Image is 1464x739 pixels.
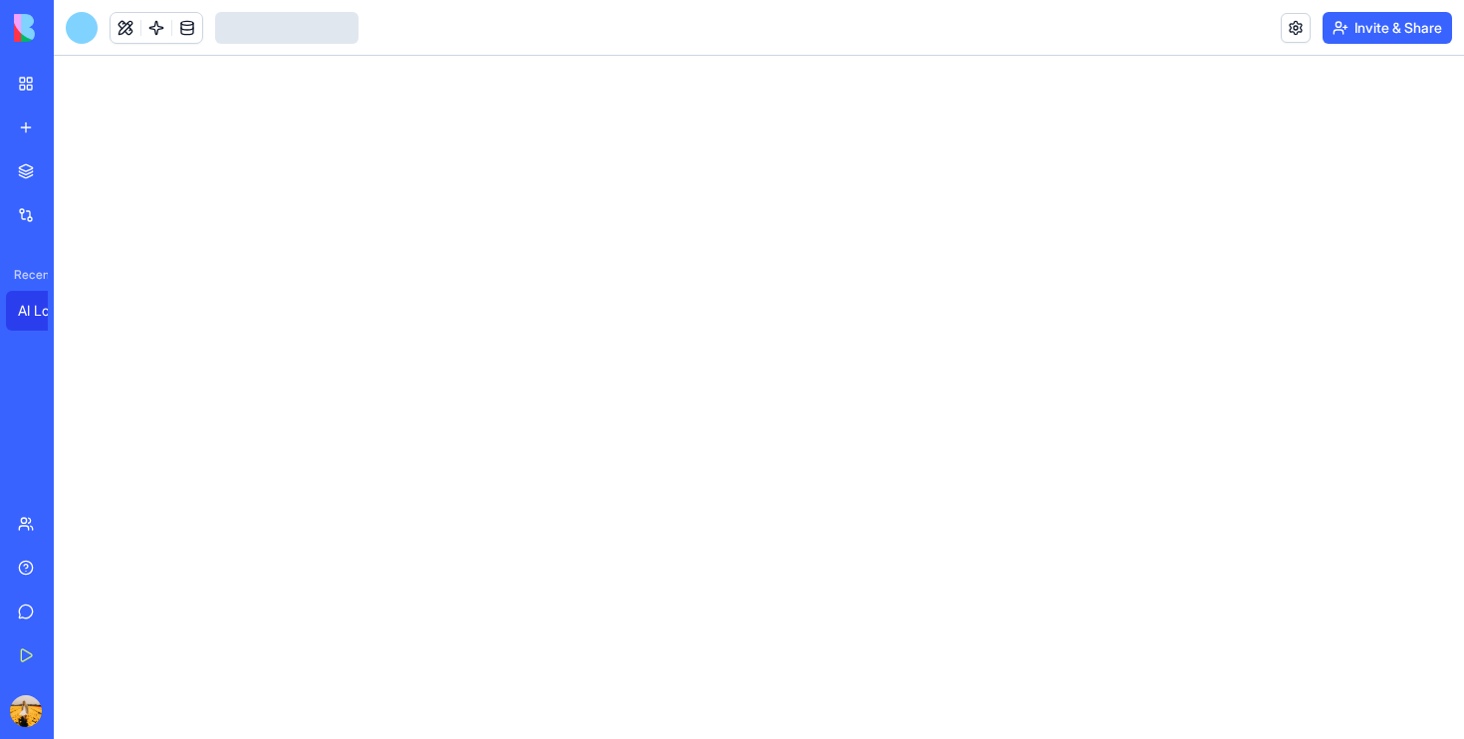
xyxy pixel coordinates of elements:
img: logo [14,14,137,42]
button: Invite & Share [1323,12,1452,44]
div: AI Logo Generator [18,301,74,321]
span: Recent [6,267,48,283]
img: ACg8ocI8PWJKZGY-RdW5P1DpRTZHIcO5QBNMThZXbr1lE05MLVpNUvBY5A=s96-c [10,695,42,727]
a: AI Logo Generator [6,291,86,331]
